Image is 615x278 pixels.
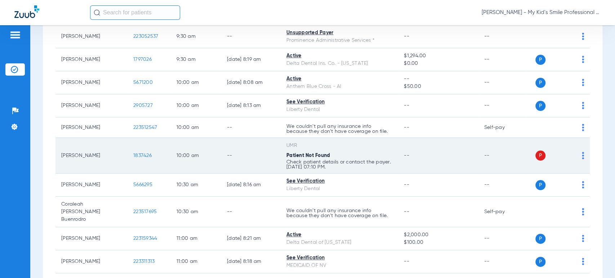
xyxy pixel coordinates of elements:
[582,56,584,63] img: group-dot-blue.svg
[579,243,615,278] iframe: Chat Widget
[221,117,281,138] td: --
[582,79,584,86] img: group-dot-blue.svg
[171,48,221,71] td: 9:30 AM
[582,208,584,215] img: group-dot-blue.svg
[478,138,527,174] td: --
[286,83,392,90] div: Anthem Blue Cross - AI
[582,124,584,131] img: group-dot-blue.svg
[55,197,128,227] td: Coraleah [PERSON_NAME] Buenrodro
[582,152,584,159] img: group-dot-blue.svg
[133,103,153,108] span: 2905727
[221,25,281,48] td: --
[478,25,527,48] td: --
[404,75,472,83] span: --
[478,48,527,71] td: --
[286,52,392,60] div: Active
[55,250,128,273] td: [PERSON_NAME]
[133,236,157,241] span: 223159344
[286,106,392,113] div: Liberty Dental
[171,138,221,174] td: 10:00 AM
[221,174,281,197] td: [DATE] 8:16 AM
[221,94,281,117] td: [DATE] 8:13 AM
[478,197,527,227] td: Self-pay
[171,250,221,273] td: 11:00 AM
[90,5,180,20] input: Search for patients
[478,227,527,250] td: --
[286,254,392,262] div: See Verification
[133,259,155,264] span: 223311313
[535,257,545,267] span: P
[221,197,281,227] td: --
[404,103,409,108] span: --
[133,182,152,187] span: 5666295
[133,34,158,39] span: 223052537
[286,178,392,185] div: See Verification
[286,231,392,239] div: Active
[535,180,545,190] span: P
[171,117,221,138] td: 10:00 AM
[286,142,392,149] div: UMR
[404,231,472,239] span: $2,000.00
[286,29,392,37] div: Unsupported Payer
[221,71,281,94] td: [DATE] 8:08 AM
[482,9,601,16] span: [PERSON_NAME] - My Kid's Smile Professional Circle
[286,239,392,246] div: Delta Dental of [US_STATE]
[221,138,281,174] td: --
[286,98,392,106] div: See Verification
[404,83,472,90] span: $50.00
[478,250,527,273] td: --
[55,71,128,94] td: [PERSON_NAME]
[55,138,128,174] td: [PERSON_NAME]
[286,185,392,193] div: Liberty Dental
[133,209,157,214] span: 223517695
[133,80,153,85] span: 5671200
[286,75,392,83] div: Active
[55,227,128,250] td: [PERSON_NAME]
[286,37,392,44] div: Prominence Administrative Services *
[171,25,221,48] td: 9:30 AM
[55,174,128,197] td: [PERSON_NAME]
[55,48,128,71] td: [PERSON_NAME]
[286,208,392,218] p: We couldn’t pull any insurance info because they don’t have coverage on file.
[404,182,409,187] span: --
[55,117,128,138] td: [PERSON_NAME]
[133,57,152,62] span: 1797026
[286,262,392,269] div: MEDICAID OF NV
[535,78,545,88] span: P
[171,197,221,227] td: 10:30 AM
[478,174,527,197] td: --
[404,52,472,60] span: $1,294.00
[171,71,221,94] td: 10:00 AM
[171,94,221,117] td: 10:00 AM
[171,174,221,197] td: 10:30 AM
[171,227,221,250] td: 11:00 AM
[478,94,527,117] td: --
[286,153,330,158] span: Patient Not Found
[133,153,152,158] span: 1837426
[535,234,545,244] span: P
[94,9,100,16] img: Search Icon
[133,125,157,130] span: 223512547
[582,235,584,242] img: group-dot-blue.svg
[535,101,545,111] span: P
[404,209,409,214] span: --
[478,71,527,94] td: --
[221,48,281,71] td: [DATE] 8:19 AM
[404,34,409,39] span: --
[582,181,584,188] img: group-dot-blue.svg
[535,151,545,161] span: P
[9,31,21,39] img: hamburger-icon
[221,227,281,250] td: [DATE] 8:21 AM
[286,124,392,134] p: We couldn’t pull any insurance info because they don’t have coverage on file.
[478,117,527,138] td: Self-pay
[404,239,472,246] span: $100.00
[404,153,409,158] span: --
[55,94,128,117] td: [PERSON_NAME]
[221,250,281,273] td: [DATE] 8:18 AM
[582,102,584,109] img: group-dot-blue.svg
[286,60,392,67] div: Delta Dental Ins. Co. - [US_STATE]
[286,160,392,170] p: Check patient details or contact the payer. [DATE] 07:10 PM.
[582,33,584,40] img: group-dot-blue.svg
[535,55,545,65] span: P
[404,125,409,130] span: --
